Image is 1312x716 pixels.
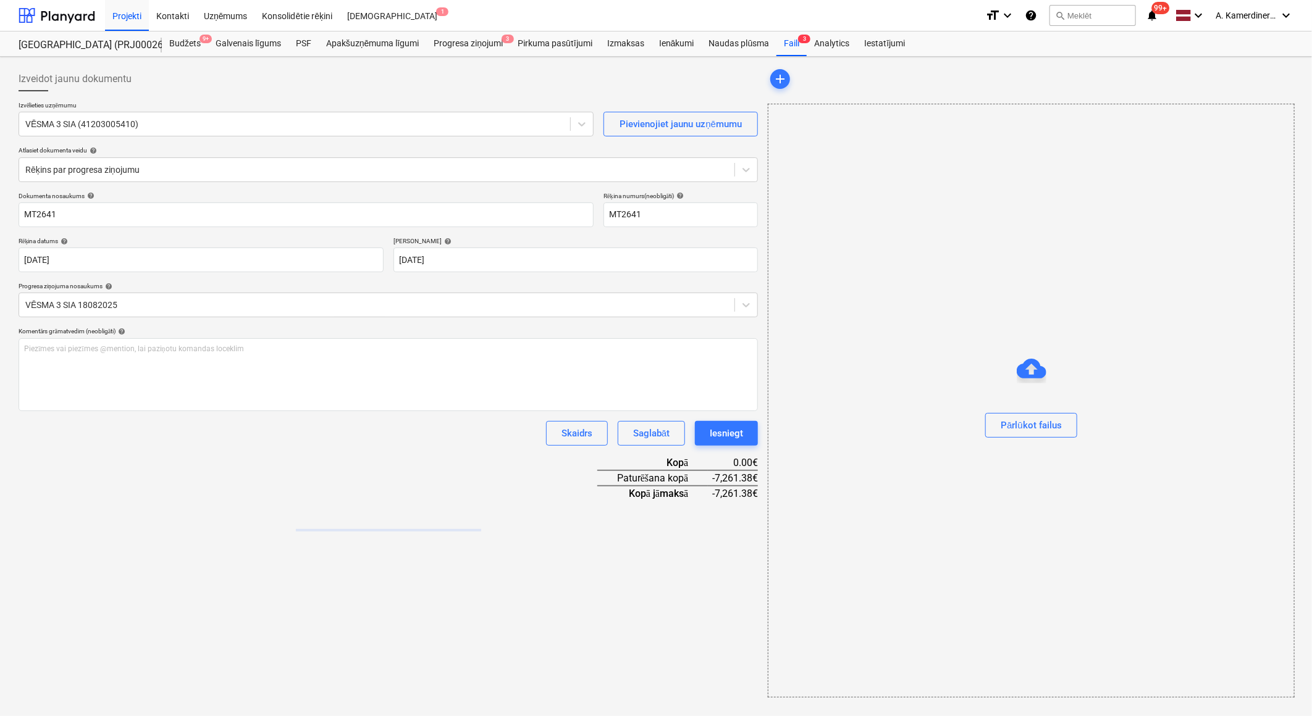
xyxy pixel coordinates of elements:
div: Pārlūkot failus [1001,417,1062,433]
a: Progresa ziņojumi3 [426,31,510,56]
button: Meklēt [1049,5,1136,26]
iframe: Chat Widget [1250,657,1312,716]
a: Pirkuma pasūtījumi [510,31,600,56]
div: Rēķina datums [19,237,384,245]
span: help [58,238,68,245]
div: Progresa ziņojumi [426,31,510,56]
span: help [85,192,95,199]
span: 3 [502,35,514,43]
button: Pievienojiet jaunu uzņēmumu [603,112,758,136]
a: Budžets9+ [162,31,208,56]
a: Ienākumi [652,31,702,56]
input: Izpildes datums nav norādīts [393,248,759,272]
i: keyboard_arrow_down [1000,8,1015,23]
div: Rēķina numurs (neobligāti) [603,192,758,200]
input: Dokumenta nosaukums [19,202,594,227]
button: Pārlūkot failus [985,413,1077,438]
i: Zināšanu pamats [1025,8,1037,23]
button: Saglabāt [618,421,685,446]
a: Apakšuzņēmuma līgumi [319,31,426,56]
span: 3 [798,35,810,43]
span: Izveidot jaunu dokumentu [19,72,132,86]
div: Pievienojiet jaunu uzņēmumu [620,116,742,132]
div: [GEOGRAPHIC_DATA] (PRJ0002627, K-1 un K-2(2.kārta) 2601960 [19,39,147,52]
span: A. Kamerdinerovs [1216,10,1277,20]
div: Faili [776,31,807,56]
p: Izvēlieties uzņēmumu [19,101,594,112]
div: Dokumenta nosaukums [19,192,594,200]
i: keyboard_arrow_down [1191,8,1206,23]
div: 0.00€ [708,456,758,470]
a: Izmaksas [600,31,652,56]
div: Pārlūkot failus [768,104,1295,697]
a: Naudas plūsma [702,31,777,56]
a: Galvenais līgums [208,31,288,56]
span: 99+ [1152,2,1170,14]
div: Progresa ziņojuma nosaukums [19,282,758,290]
button: Iesniegt [695,421,758,446]
a: Faili3 [776,31,807,56]
div: Komentārs grāmatvedim (neobligāti) [19,327,758,335]
span: add [773,72,788,86]
span: help [674,192,684,199]
span: 9+ [200,35,212,43]
div: Kopā jāmaksā [597,486,708,501]
div: -7,261.38€ [708,486,758,501]
i: keyboard_arrow_down [1279,8,1293,23]
a: PSF [288,31,319,56]
div: Paturēšana kopā [597,470,708,486]
div: Saglabāt [633,425,670,441]
div: Skaidrs [561,425,592,441]
span: 1 [436,7,448,16]
div: [PERSON_NAME] [393,237,759,245]
div: Iesniegt [710,425,743,441]
input: Rēķina datums nav norādīts [19,248,384,272]
span: help [103,283,112,290]
i: notifications [1146,8,1158,23]
div: Atlasiet dokumenta veidu [19,146,758,154]
input: Rēķina numurs [603,202,758,227]
span: help [87,147,97,154]
a: Iestatījumi [857,31,912,56]
span: help [116,328,125,335]
a: Analytics [807,31,857,56]
div: Budžets [162,31,208,56]
div: Kopā [597,456,708,470]
span: search [1055,10,1065,20]
div: -7,261.38€ [708,470,758,486]
i: format_size [985,8,1000,23]
button: Skaidrs [546,421,608,446]
span: help [442,238,452,245]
